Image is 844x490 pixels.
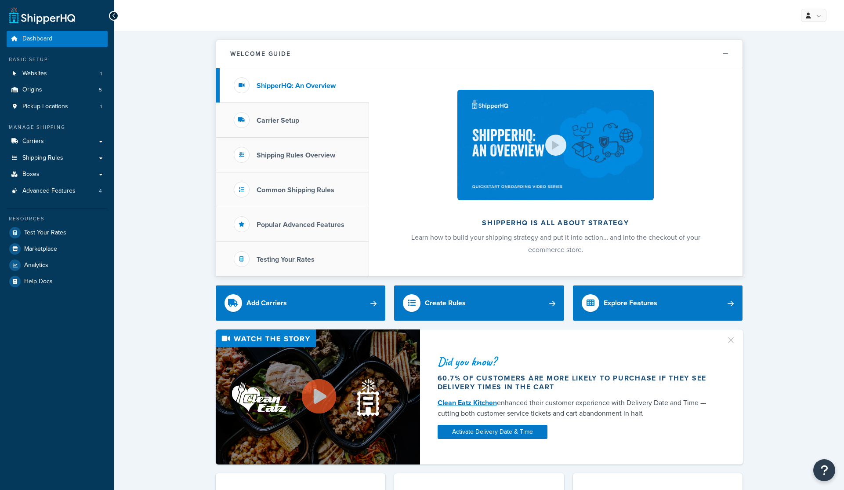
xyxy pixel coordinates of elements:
button: Welcome Guide [216,40,743,68]
a: Help Docs [7,274,108,289]
div: 60.7% of customers are more likely to purchase if they see delivery times in the cart [438,374,715,391]
div: Explore Features [604,297,657,309]
a: Origins5 [7,82,108,98]
li: Pickup Locations [7,99,108,115]
li: Websites [7,66,108,82]
a: Shipping Rules [7,150,108,166]
span: Carriers [22,138,44,145]
a: Boxes [7,166,108,183]
a: Marketplace [7,241,108,257]
h3: Popular Advanced Features [257,221,344,229]
span: 1 [100,70,102,77]
a: Carriers [7,133,108,150]
li: Advanced Features [7,183,108,199]
span: Dashboard [22,35,52,43]
div: Manage Shipping [7,124,108,131]
a: Test Your Rates [7,225,108,241]
h3: Carrier Setup [257,117,299,124]
a: Create Rules [394,285,564,321]
h2: ShipperHQ is all about strategy [392,219,719,227]
h3: Testing Your Rates [257,256,315,263]
img: ShipperHQ is all about strategy [457,90,653,200]
div: Create Rules [425,297,466,309]
a: Analytics [7,257,108,273]
span: Boxes [22,171,40,178]
h2: Welcome Guide [230,51,291,57]
a: Explore Features [573,285,743,321]
div: Basic Setup [7,56,108,63]
span: Pickup Locations [22,103,68,110]
a: Clean Eatz Kitchen [438,398,497,408]
span: Origins [22,86,42,94]
a: Add Carriers [216,285,386,321]
a: Pickup Locations1 [7,99,108,115]
h3: ShipperHQ: An Overview [257,82,336,90]
img: Video thumbnail [216,329,420,464]
a: Dashboard [7,31,108,47]
span: 4 [99,187,102,195]
span: 1 [100,103,102,110]
h3: Shipping Rules Overview [257,151,335,159]
span: Marketplace [24,245,57,253]
span: Analytics [24,262,48,269]
div: Did you know? [438,355,715,368]
span: Shipping Rules [22,154,63,162]
li: Origins [7,82,108,98]
span: Learn how to build your shipping strategy and put it into action… and into the checkout of your e... [411,232,700,255]
div: Add Carriers [246,297,287,309]
a: Advanced Features4 [7,183,108,199]
span: Help Docs [24,278,53,285]
div: enhanced their customer experience with Delivery Date and Time — cutting both customer service ti... [438,398,715,419]
a: Activate Delivery Date & Time [438,425,547,439]
div: Resources [7,215,108,223]
span: Test Your Rates [24,229,66,237]
h3: Common Shipping Rules [257,186,334,194]
span: Advanced Features [22,187,76,195]
span: 5 [99,86,102,94]
button: Open Resource Center [813,459,835,481]
a: Websites1 [7,66,108,82]
span: Websites [22,70,47,77]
